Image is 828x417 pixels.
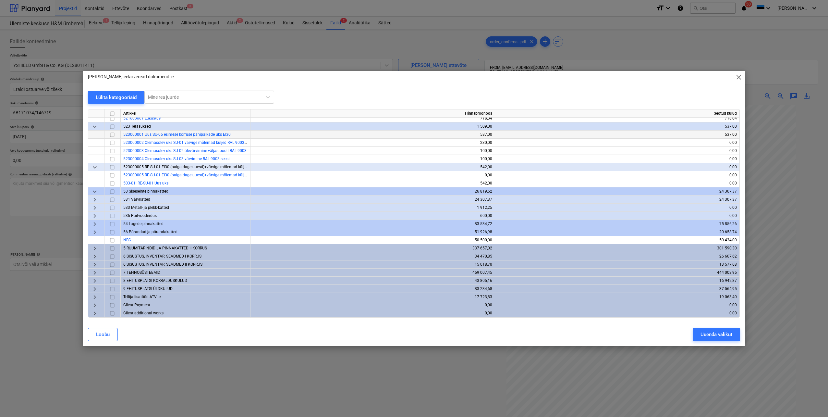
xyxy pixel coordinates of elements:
span: 54 Lagede pinnakatted [123,221,164,226]
div: 0,00 [253,171,492,179]
div: 20 658,74 [498,228,737,236]
div: Artikkel [121,109,250,118]
span: keyboard_arrow_down [91,188,99,196]
div: 459 007,45 [253,269,492,277]
span: keyboard_arrow_right [91,285,99,293]
div: 542,00 [253,179,492,187]
span: 9 EHITUSPLATSI ÜLDKULUD [123,286,173,291]
span: keyboard_arrow_right [91,253,99,260]
span: keyboard_arrow_right [91,220,99,228]
div: 17 723,83 [253,293,492,301]
span: 533 Metall- ja plekk-katted [123,205,169,210]
span: 5 RUUMITARINDID JA PINNAKATTED II KORRUS [123,246,207,250]
div: 50 500,00 [253,236,492,244]
a: 521000001 Lukustus [123,116,161,120]
span: close [735,73,743,81]
div: 34 470,85 [253,252,492,260]
span: 8 EHITUSPLATSI KORRALDUSKULUD [123,278,187,283]
div: Uuenda valikut [700,330,732,339]
div: 537,00 [498,122,737,131]
span: keyboard_arrow_right [91,228,99,236]
div: 337 657,02 [253,244,492,252]
div: 0,00 [498,155,737,163]
span: keyboard_arrow_right [91,245,99,252]
span: keyboard_arrow_right [91,293,99,301]
a: 523000001 Uus SU-05 esimese korruse panipaikade uks EI30 [123,132,231,137]
div: 542,00 [253,163,492,171]
div: 83 234,68 [253,285,492,293]
div: 537,00 [253,131,492,139]
span: keyboard_arrow_right [91,196,99,204]
div: 26 819,62 [253,187,492,196]
div: 444 003,95 [498,269,737,277]
div: Seotud kulud [495,109,740,118]
span: 536 Puitvooderdus [123,213,157,218]
a: 523000003 Olemasolev uks SU-02 ülevärvimine väljastpoolt RAL 9003 [123,148,247,153]
div: 24 307,37 [253,196,492,204]
a: 523000002 Olemasolev uks SU-01 värvige mõlemad küljed RAL 9003 + 1,5mm roostevabast terasest leht... [123,140,355,145]
span: keyboard_arrow_right [91,212,99,220]
div: 0,00 [498,139,737,147]
span: 56 Põrandad ja põrandakatted [123,230,177,234]
div: 51 926,98 [253,228,492,236]
div: 15 018,70 [253,260,492,269]
span: keyboard_arrow_down [91,123,99,131]
div: 0,00 [498,147,737,155]
div: 0,00 [498,179,737,187]
div: 100,00 [253,147,492,155]
div: 100,00 [253,155,492,163]
span: 523 Terasuksed [123,124,151,129]
span: 53 Siseseinte pinnakatted [123,189,168,194]
a: 503-01: RE-SU-01 Uus uks [123,181,168,185]
div: 0,00 [253,301,492,309]
span: keyboard_arrow_right [91,310,99,317]
span: 523000004 Olemasolev uks SU-03 värvimine RAL 9003 seest [123,157,230,161]
span: 6 SISUSTUS, INVENTAR, SEADMED II KORRUS [123,262,202,267]
div: 718,04 [253,114,492,122]
span: keyboard_arrow_right [91,204,99,212]
div: 0,00 [498,163,737,171]
div: Hinnaprognoos [250,109,495,118]
div: 16 942,87 [498,277,737,285]
a: 523000005 RE-SU-01 EI30 (paigaldage uuesti)+värvige mõlemad küljed üle RAL 9003 + 1,5mm roostevab... [123,173,383,177]
p: [PERSON_NAME] eelarveread dokumendile [88,73,174,80]
div: 0,00 [253,309,492,317]
span: Client additional works [123,311,164,315]
div: 50 434,00 [498,236,737,244]
div: 26 607,62 [498,252,737,260]
div: 43 805,16 [253,277,492,285]
div: 13 577,68 [498,260,737,269]
div: 19 063,40 [498,293,737,301]
div: 24 307,37 [498,187,737,196]
span: keyboard_arrow_right [91,261,99,269]
span: keyboard_arrow_right [91,269,99,277]
span: 7 TEHNOSÜSTEEMID [123,270,160,275]
span: keyboard_arrow_right [91,301,99,309]
div: 718,04 [498,114,737,122]
div: 537,00 [498,131,737,139]
button: Loobu [88,328,118,341]
div: 0,00 [498,309,737,317]
span: Client Payment [123,303,150,307]
div: 75 856,26 [498,220,737,228]
div: 24 307,37 [498,196,737,204]
span: 6 SISUSTUS, INVENTAR, SEADMED I KORRUS [123,254,201,259]
div: 37 564,95 [498,285,737,293]
span: 523000005 RE-SU-01 EI30 (paigaldage uuesti)+värvige mõlemad küljed üle RAL 9003 + 1,5mm roostevab... [123,165,383,169]
span: 531 Värvkatted [123,197,150,202]
div: 0,00 [498,204,737,212]
span: NBG [123,238,131,242]
div: 1 912,25 [253,204,492,212]
span: keyboard_arrow_right [91,277,99,285]
div: 301 590,30 [498,244,737,252]
span: keyboard_arrow_down [91,163,99,171]
span: Tellija lisatööd ATV-le [123,295,161,299]
div: 1 509,00 [253,122,492,131]
div: Loobu [96,330,110,339]
div: 0,00 [498,171,737,179]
